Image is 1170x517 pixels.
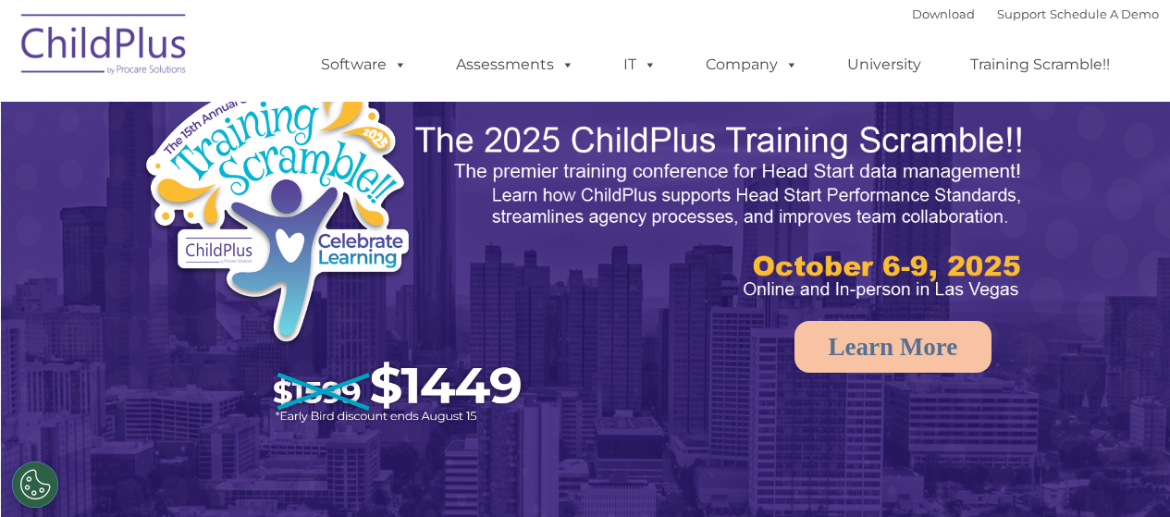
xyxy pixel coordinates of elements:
[912,6,1159,21] font: |
[794,321,992,373] a: Learn More
[12,1,197,93] img: ChildPlus by Procare Solutions
[605,46,675,83] a: IT
[437,46,593,83] a: Assessments
[952,46,1128,83] a: Training Scramble!!
[302,46,425,83] a: Software
[997,6,1046,21] a: Support
[912,6,975,21] a: Download
[687,46,817,83] a: Company
[1050,6,1159,21] a: Schedule A Demo
[12,462,58,508] button: Cookies Settings
[829,46,940,83] a: University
